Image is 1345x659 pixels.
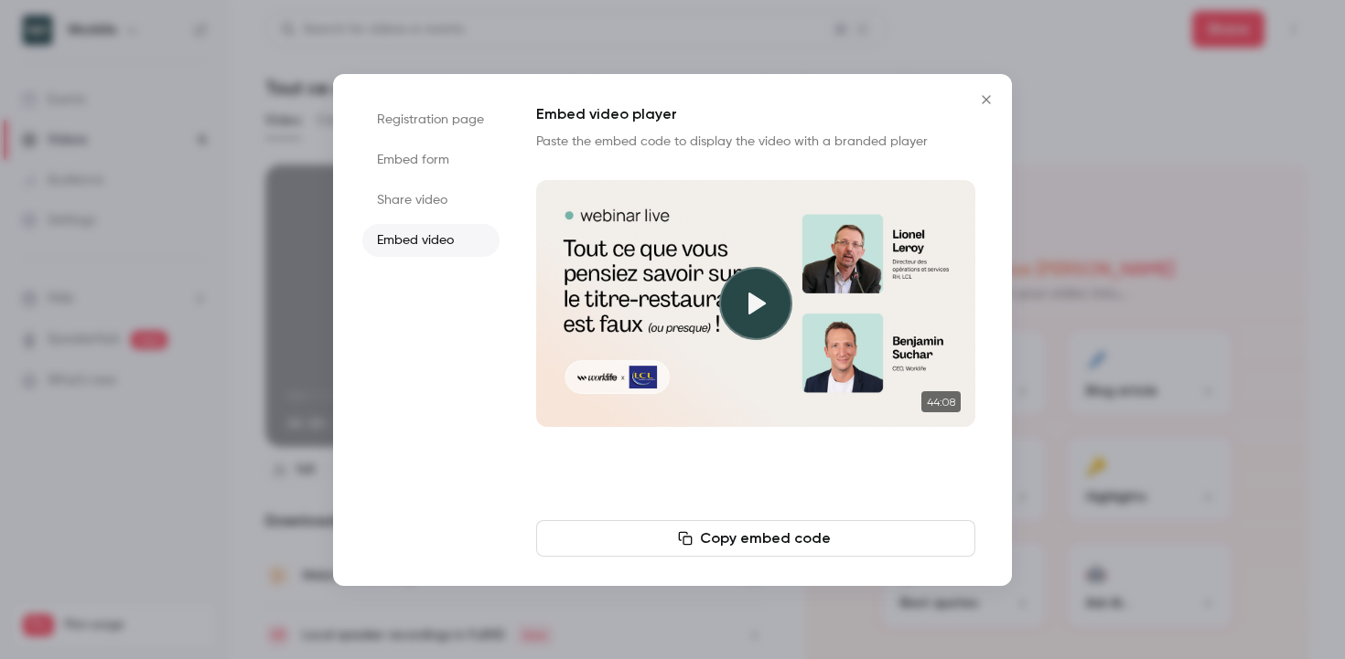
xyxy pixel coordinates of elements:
[362,103,500,136] li: Registration page
[536,103,975,125] h1: Embed video player
[362,224,500,257] li: Embed video
[968,81,1005,118] button: Close
[536,133,975,151] p: Paste the embed code to display the video with a branded player
[536,520,975,557] button: Copy embed code
[719,267,792,340] button: Play video
[921,391,961,412] time: 44:08
[536,180,975,427] section: Cover
[362,184,500,217] li: Share video
[362,143,500,176] li: Embed form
